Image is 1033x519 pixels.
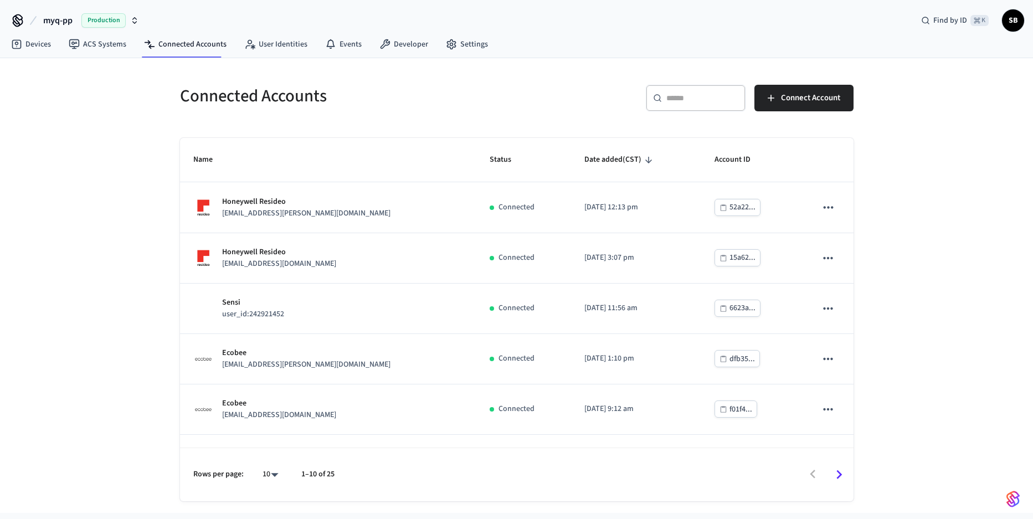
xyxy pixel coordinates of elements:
[498,353,535,364] p: Connected
[729,251,756,265] div: 15a62...
[584,302,688,314] p: [DATE] 11:56 am
[1006,490,1020,508] img: SeamLogoGradient.69752ec5.svg
[2,34,60,54] a: Devices
[135,34,235,54] a: Connected Accounts
[222,208,390,219] p: [EMAIL_ADDRESS][PERSON_NAME][DOMAIN_NAME]
[437,34,497,54] a: Settings
[970,15,989,26] span: ⌘ K
[1002,9,1024,32] button: SB
[60,34,135,54] a: ACS Systems
[729,352,755,366] div: dfb35...
[180,85,510,107] h5: Connected Accounts
[715,249,760,266] button: 15a62...
[301,469,335,480] p: 1–10 of 25
[222,347,390,359] p: Ecobee
[222,258,336,270] p: [EMAIL_ADDRESS][DOMAIN_NAME]
[729,201,756,214] div: 52a22...
[498,202,535,213] p: Connected
[193,469,244,480] p: Rows per page:
[912,11,998,30] div: Find by ID⌘ K
[193,151,227,168] span: Name
[715,199,760,216] button: 52a22...
[715,400,757,418] button: f01f4...
[498,302,535,314] p: Connected
[371,34,437,54] a: Developer
[81,13,126,28] span: Production
[715,300,760,317] button: 6623a...
[584,202,688,213] p: [DATE] 12:13 pm
[729,301,756,315] div: 6623a...
[316,34,371,54] a: Events
[715,151,765,168] span: Account ID
[222,297,284,309] p: Sensi
[584,403,688,415] p: [DATE] 9:12 am
[193,349,213,369] img: ecobee_logo_square
[222,359,390,371] p: [EMAIL_ADDRESS][PERSON_NAME][DOMAIN_NAME]
[781,91,840,105] span: Connect Account
[715,350,760,367] button: dfb35...
[193,198,213,218] img: Honeywell Resideo
[1003,11,1023,30] span: SB
[222,309,284,320] p: user_id:242921452
[235,34,316,54] a: User Identities
[257,466,284,482] div: 10
[498,403,535,415] p: Connected
[933,15,967,26] span: Find by ID
[222,246,336,258] p: Honeywell Resideo
[193,248,213,268] img: Honeywell Resideo
[826,461,852,487] button: Go to next page
[584,353,688,364] p: [DATE] 1:10 pm
[754,85,854,111] button: Connect Account
[729,403,752,417] div: f01f4...
[222,398,336,409] p: Ecobee
[222,196,390,208] p: Honeywell Resideo
[584,151,656,168] span: Date added(CST)
[498,252,535,264] p: Connected
[490,151,526,168] span: Status
[193,399,213,419] img: ecobee_logo_square
[43,14,73,27] span: myq-pp
[584,252,688,264] p: [DATE] 3:07 pm
[222,409,336,421] p: [EMAIL_ADDRESS][DOMAIN_NAME]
